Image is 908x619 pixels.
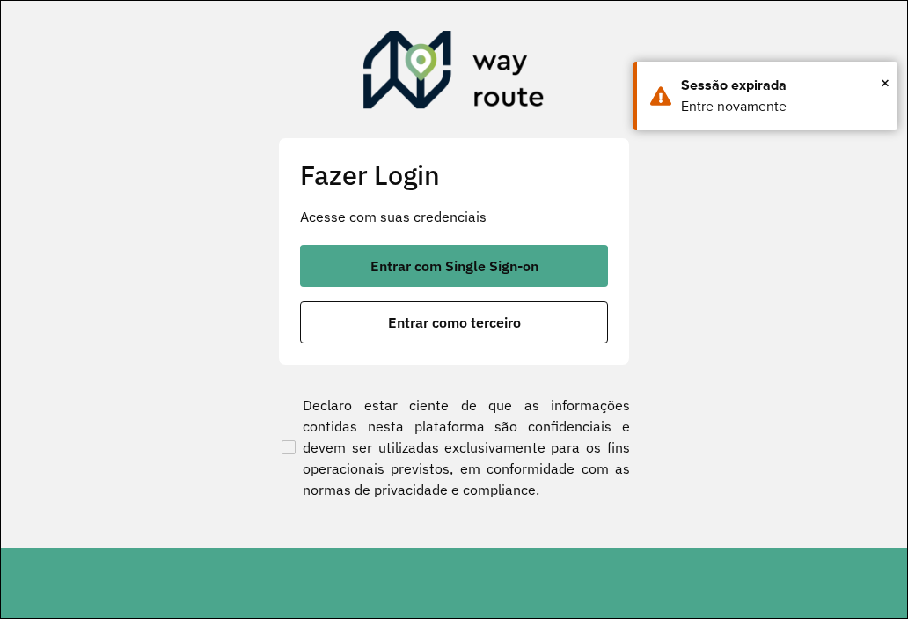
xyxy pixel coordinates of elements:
button: Close [881,70,890,96]
button: button [300,245,608,287]
h2: Fazer Login [300,159,608,192]
span: Entrar com Single Sign-on [370,259,538,273]
div: Entre novamente [681,96,884,117]
button: button [300,301,608,343]
img: Roteirizador AmbevTech [363,31,545,115]
span: × [881,70,890,96]
label: Declaro estar ciente de que as informações contidas nesta plataforma são confidenciais e devem se... [278,394,630,500]
p: Acesse com suas credenciais [300,206,608,227]
div: Sessão expirada [681,75,884,96]
span: Entrar como terceiro [388,315,521,329]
